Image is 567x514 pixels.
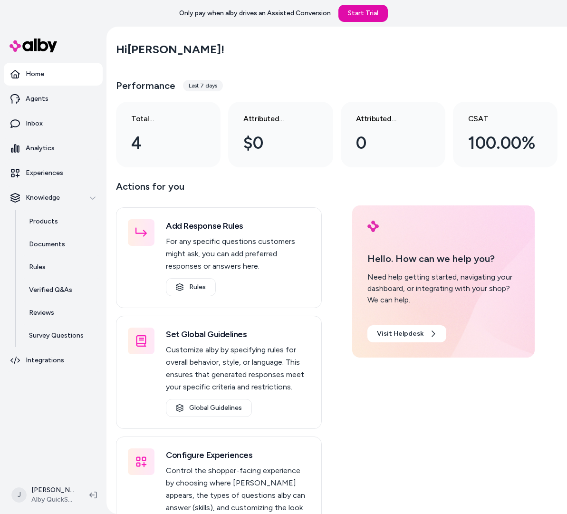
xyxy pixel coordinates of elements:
[29,240,65,249] p: Documents
[166,344,310,393] p: Customize alby by specifying rules for overall behavior, style, or language. This ensures that ge...
[166,448,310,462] h3: Configure Experiences
[367,252,519,266] p: Hello. How can we help you?
[19,279,103,301] a: Verified Q&As
[11,487,27,503] span: J
[356,130,415,156] div: 0
[338,5,388,22] a: Start Trial
[228,102,333,167] a: Attributed Revenue $0
[4,162,103,184] a: Experiences
[19,324,103,347] a: Survey Questions
[341,102,445,167] a: Attributed Orders 0
[29,262,46,272] p: Rules
[4,87,103,110] a: Agents
[4,112,103,135] a: Inbox
[26,144,55,153] p: Analytics
[116,102,221,167] a: Total conversations 4
[26,69,44,79] p: Home
[4,63,103,86] a: Home
[19,210,103,233] a: Products
[29,331,84,340] p: Survey Questions
[6,480,82,510] button: J[PERSON_NAME]Alby QuickStart Store
[26,168,63,178] p: Experiences
[166,328,310,341] h3: Set Global Guidelines
[166,235,310,272] p: For any specific questions customers might ask, you can add preferred responses or answers here.
[166,278,216,296] a: Rules
[31,485,74,495] p: [PERSON_NAME]
[131,113,190,125] h3: Total conversations
[468,130,536,156] div: 100.00%
[356,113,415,125] h3: Attributed Orders
[131,130,190,156] div: 4
[166,399,252,417] a: Global Guidelines
[31,495,74,504] span: Alby QuickStart Store
[26,193,60,203] p: Knowledge
[29,285,72,295] p: Verified Q&As
[26,94,48,104] p: Agents
[4,186,103,209] button: Knowledge
[29,217,58,226] p: Products
[367,272,519,306] div: Need help getting started, navigating your dashboard, or integrating with your shop? We can help.
[26,356,64,365] p: Integrations
[468,113,536,125] h3: CSAT
[116,79,175,92] h3: Performance
[453,102,557,167] a: CSAT 100.00%
[19,301,103,324] a: Reviews
[26,119,43,128] p: Inbox
[19,233,103,256] a: Documents
[367,325,446,342] a: Visit Helpdesk
[19,256,103,279] a: Rules
[116,42,224,57] h2: Hi [PERSON_NAME] !
[29,308,54,318] p: Reviews
[179,9,331,18] p: Only pay when alby drives an Assisted Conversion
[4,349,103,372] a: Integrations
[116,179,322,202] p: Actions for you
[243,130,302,156] div: $0
[183,80,223,91] div: Last 7 days
[4,137,103,160] a: Analytics
[243,113,302,125] h3: Attributed Revenue
[166,219,310,233] h3: Add Response Rules
[367,221,379,232] img: alby Logo
[10,39,57,52] img: alby Logo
